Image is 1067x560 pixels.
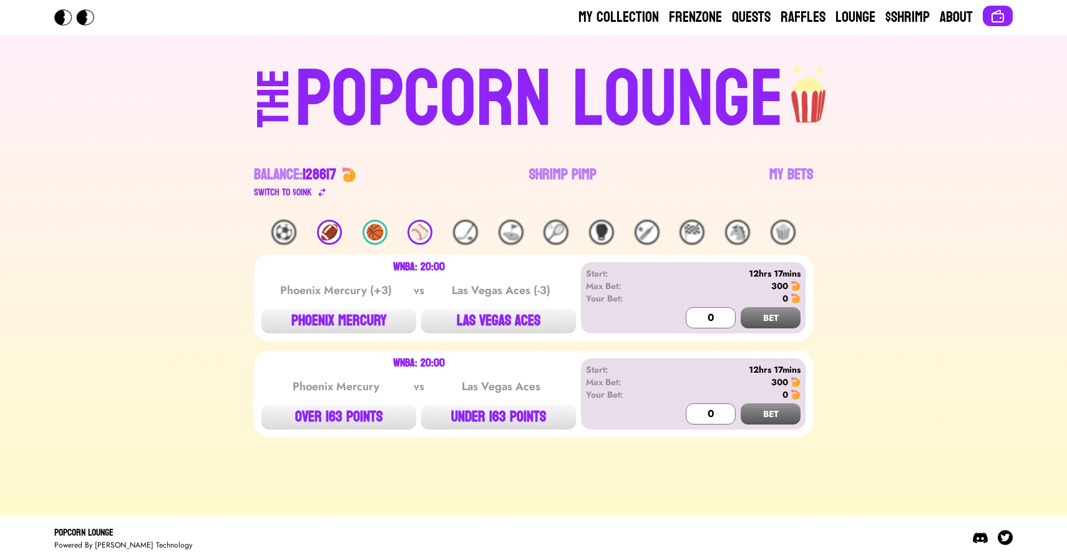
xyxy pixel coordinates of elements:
[363,220,387,245] div: 🏀
[499,220,524,245] div: ⛳️
[940,7,973,27] a: About
[438,378,564,395] div: Las Vegas Aces
[791,390,801,400] img: 🍤
[782,388,788,401] div: 0
[407,220,432,245] div: ⚾️
[149,55,918,140] a: THEPOPCORN LOUNGEpopcorn
[990,9,1005,24] img: Connect wallet
[261,405,416,430] button: OVER 163 POINTS
[421,308,576,333] button: LAS VEGAS ACES
[589,220,614,245] div: 🥊
[998,530,1013,545] img: Twitter
[586,363,658,376] div: Start:
[658,363,801,376] div: 12hrs 17mins
[586,388,658,401] div: Your Bet:
[658,267,801,280] div: 12hrs 17mins
[784,55,835,125] img: popcorn
[273,378,399,395] div: Phoenix Mercury
[421,405,576,430] button: UNDER 163 POINTS
[254,185,312,200] div: Switch to $ OINK
[586,292,658,305] div: Your Bet:
[680,220,704,245] div: 🏁
[453,220,478,245] div: 🏒
[341,167,356,182] img: 🍤
[543,220,568,245] div: 🎾
[732,7,771,27] a: Quests
[271,220,296,245] div: ⚽️
[438,282,564,299] div: Las Vegas Aces (-3)
[303,161,336,188] span: 128617
[781,7,826,27] a: Raffles
[635,220,660,245] div: 🏏
[741,307,801,328] button: BET
[261,308,416,333] button: PHOENIX MERCURY
[578,7,659,27] a: My Collection
[529,165,597,200] a: Shrimp Pimp
[393,262,445,272] div: WNBA: 20:00
[769,165,813,200] a: My Bets
[586,267,658,280] div: Start:
[771,280,788,292] div: 300
[973,530,988,545] img: Discord
[295,60,784,140] div: POPCORN LOUNGE
[411,378,427,395] div: vs
[54,525,192,540] div: Popcorn Lounge
[586,376,658,388] div: Max Bet:
[251,69,296,152] div: THE
[791,377,801,387] img: 🍤
[741,403,801,425] button: BET
[586,280,658,292] div: Max Bet:
[411,282,427,299] div: vs
[791,293,801,303] img: 🍤
[254,165,336,185] div: Balance:
[725,220,750,245] div: 🐴
[782,292,788,305] div: 0
[273,282,399,299] div: Phoenix Mercury (+3)
[317,220,342,245] div: 🏈
[836,7,875,27] a: Lounge
[669,7,722,27] a: Frenzone
[54,540,192,550] div: Powered By [PERSON_NAME] Technology
[885,7,930,27] a: $Shrimp
[54,9,104,26] img: Popcorn
[791,281,801,291] img: 🍤
[771,376,788,388] div: 300
[771,220,796,245] div: 🍿
[393,358,445,368] div: WNBA: 20:00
